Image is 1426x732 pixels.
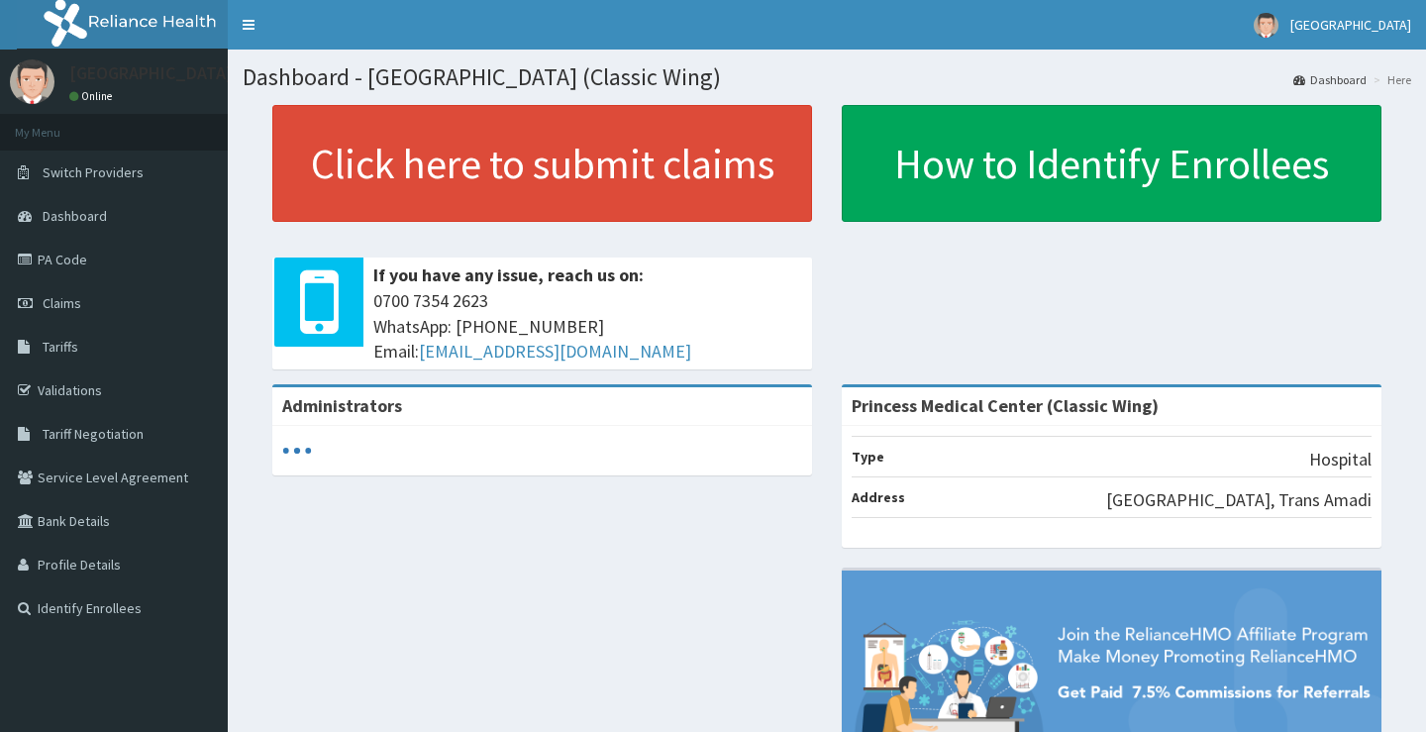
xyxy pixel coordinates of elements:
p: [GEOGRAPHIC_DATA] [69,64,233,82]
span: Tariffs [43,338,78,356]
p: Hospital [1309,447,1372,472]
b: If you have any issue, reach us on: [373,263,644,286]
img: User Image [1254,13,1278,38]
a: Click here to submit claims [272,105,812,222]
a: [EMAIL_ADDRESS][DOMAIN_NAME] [419,340,691,363]
b: Address [852,488,905,506]
b: Administrators [282,394,402,417]
a: Dashboard [1293,71,1367,88]
b: Type [852,448,884,466]
p: [GEOGRAPHIC_DATA], Trans Amadi [1106,487,1372,513]
span: [GEOGRAPHIC_DATA] [1290,16,1411,34]
span: Dashboard [43,207,107,225]
li: Here [1369,71,1411,88]
strong: Princess Medical Center (Classic Wing) [852,394,1159,417]
a: How to Identify Enrollees [842,105,1381,222]
a: Online [69,89,117,103]
svg: audio-loading [282,436,312,466]
img: User Image [10,59,54,104]
h1: Dashboard - [GEOGRAPHIC_DATA] (Classic Wing) [243,64,1411,90]
span: Tariff Negotiation [43,425,144,443]
span: Claims [43,294,81,312]
span: Switch Providers [43,163,144,181]
span: 0700 7354 2623 WhatsApp: [PHONE_NUMBER] Email: [373,288,802,365]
